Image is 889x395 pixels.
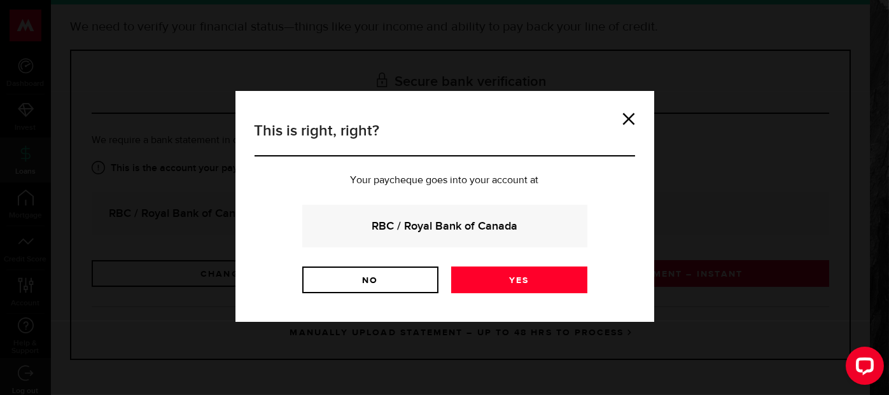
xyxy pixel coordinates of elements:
a: Yes [451,267,587,293]
iframe: LiveChat chat widget [836,342,889,395]
h3: This is right, right? [255,120,635,156]
strong: RBC / Royal Bank of Canada [319,218,570,235]
a: No [302,267,438,293]
p: Your paycheque goes into your account at [255,176,635,186]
